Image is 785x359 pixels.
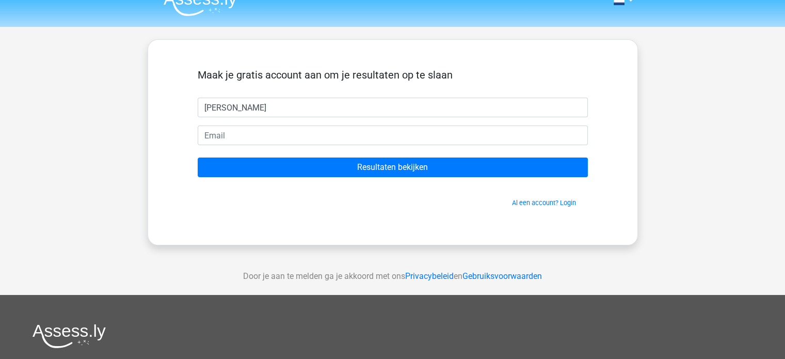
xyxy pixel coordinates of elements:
[33,324,106,348] img: Assessly logo
[198,69,588,81] h5: Maak je gratis account aan om je resultaten op te slaan
[405,271,454,281] a: Privacybeleid
[198,158,588,177] input: Resultaten bekijken
[198,126,588,145] input: Email
[198,98,588,117] input: Voornaam
[462,271,542,281] a: Gebruiksvoorwaarden
[512,199,576,207] a: Al een account? Login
